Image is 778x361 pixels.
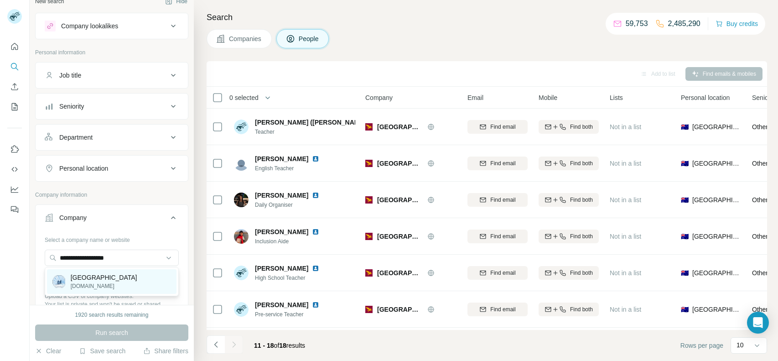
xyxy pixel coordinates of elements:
button: Search [7,58,22,75]
span: results [254,342,305,349]
img: LinkedIn logo [312,155,319,162]
button: Find email [467,303,528,316]
div: Seniority [59,102,84,111]
span: Email [467,93,483,102]
span: Other [752,233,768,240]
span: Find both [570,159,593,167]
p: [GEOGRAPHIC_DATA] [71,273,137,282]
span: [GEOGRAPHIC_DATA] [692,122,741,131]
button: Dashboard [7,181,22,198]
img: Logo of Fitzroy High School [365,306,373,313]
img: Logo of Fitzroy High School [365,269,373,277]
span: Find both [570,196,593,204]
p: 10 [737,340,744,350]
div: Open Intercom Messenger [747,312,769,334]
span: 0 selected [229,93,259,102]
span: Find both [570,232,593,241]
span: 🇦🇺 [681,268,689,277]
span: Find email [490,232,515,241]
span: [GEOGRAPHIC_DATA] [692,232,741,241]
span: [PERSON_NAME] [255,227,308,236]
span: Find email [490,123,515,131]
button: Quick start [7,38,22,55]
img: Avatar [234,302,249,317]
span: Pre-service Teacher [255,310,330,319]
span: Find email [490,196,515,204]
span: 🇦🇺 [681,195,689,204]
span: 🇦🇺 [681,122,689,131]
span: People [299,34,320,43]
p: Personal information [35,48,188,57]
span: Find email [490,305,515,314]
p: Upload a CSV of company websites. [45,292,179,300]
span: Personal location [681,93,730,102]
div: 1920 search results remaining [75,311,149,319]
span: [GEOGRAPHIC_DATA] [377,195,423,204]
img: Avatar [234,120,249,134]
span: High School Teacher [255,274,330,282]
img: Logo of Fitzroy High School [365,123,373,131]
span: Not in a list [610,160,641,167]
img: LinkedIn logo [312,192,319,199]
span: [PERSON_NAME] [255,154,308,163]
span: Lists [610,93,623,102]
button: Find email [467,266,528,280]
button: Navigate to previous page [207,335,225,354]
span: [PERSON_NAME] [255,300,308,309]
img: Logo of Fitzroy High School [365,233,373,240]
button: Find both [539,120,599,134]
div: Select a company name or website [45,232,179,244]
p: 59,753 [626,18,648,29]
span: Other [752,123,768,131]
button: Buy credits [716,17,758,30]
span: 🇦🇺 [681,305,689,314]
span: Find email [490,159,515,167]
button: Find email [467,120,528,134]
button: Save search [79,346,125,356]
button: Find both [539,266,599,280]
span: Not in a list [610,233,641,240]
span: [GEOGRAPHIC_DATA] [692,195,741,204]
img: Avatar [234,266,249,280]
span: [GEOGRAPHIC_DATA] [377,305,423,314]
span: [PERSON_NAME] ([PERSON_NAME]) [255,118,368,127]
img: LinkedIn logo [312,228,319,235]
span: [PERSON_NAME] [255,264,308,273]
span: Mobile [539,93,557,102]
span: Inclusion Aide [255,237,330,246]
img: LinkedIn logo [312,301,319,309]
button: Feedback [7,201,22,218]
p: Company information [35,191,188,199]
button: Department [36,126,188,148]
button: Share filters [143,346,188,356]
button: Use Surfe API [7,161,22,178]
button: Enrich CSV [7,78,22,95]
button: Company lookalikes [36,15,188,37]
span: [GEOGRAPHIC_DATA] [692,305,741,314]
span: Find both [570,269,593,277]
img: Avatar [234,156,249,171]
span: Other [752,306,768,313]
button: My lists [7,99,22,115]
span: Seniority [752,93,777,102]
button: Seniority [36,95,188,117]
span: Not in a list [610,123,641,131]
button: Find both [539,157,599,170]
button: Personal location [36,157,188,179]
button: Find email [467,230,528,243]
span: 11 - 18 [254,342,274,349]
button: Find email [467,193,528,207]
div: Job title [59,71,81,80]
img: Logo of Fitzroy High School [365,196,373,204]
img: Epping Primary School [52,275,65,288]
span: Not in a list [610,196,641,204]
img: LinkedIn logo [312,265,319,272]
button: Clear [35,346,61,356]
span: [GEOGRAPHIC_DATA] [377,268,423,277]
span: Teacher [255,128,355,136]
span: Rows per page [680,341,723,350]
span: [PERSON_NAME] [255,191,308,200]
span: Find both [570,305,593,314]
button: Use Surfe on LinkedIn [7,141,22,157]
img: Logo of Fitzroy High School [365,160,373,167]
